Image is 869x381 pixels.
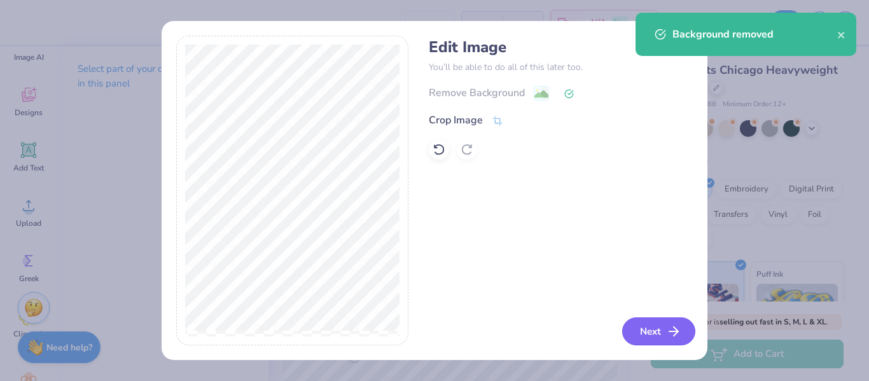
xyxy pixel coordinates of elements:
div: Crop Image [429,113,483,128]
p: You’ll be able to do all of this later too. [429,60,693,74]
h4: Edit Image [429,38,693,57]
button: close [837,27,846,42]
button: Next [622,317,695,345]
div: Background removed [672,27,837,42]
